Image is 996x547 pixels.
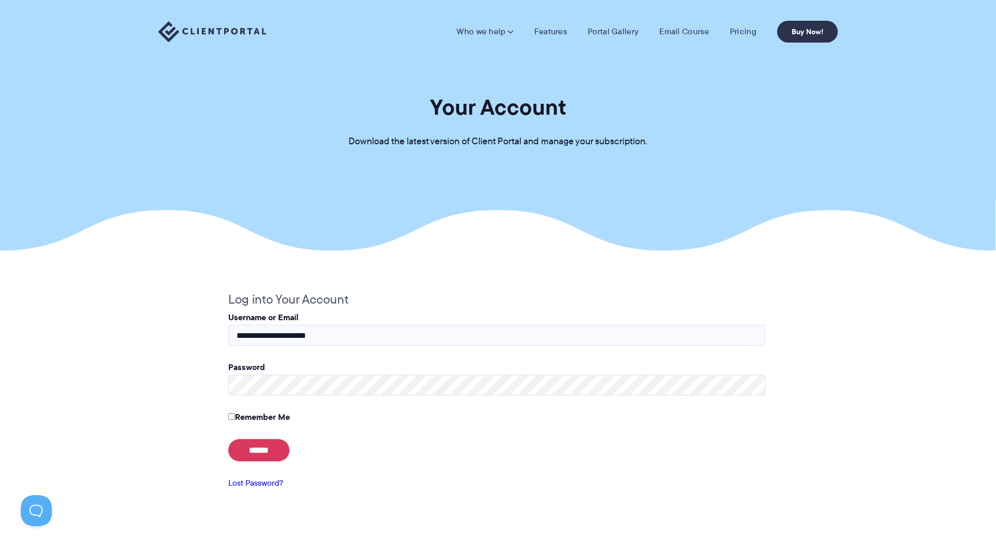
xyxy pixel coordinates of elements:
[228,411,290,423] label: Remember Me
[228,477,283,489] a: Lost Password?
[228,289,349,310] legend: Log into Your Account
[430,93,566,121] h1: Your Account
[777,21,838,43] a: Buy Now!
[228,413,235,420] input: Remember Me
[534,26,567,37] a: Features
[228,361,265,373] label: Password
[228,311,298,323] label: Username or Email
[730,26,756,37] a: Pricing
[588,26,639,37] a: Portal Gallery
[349,134,647,149] p: Download the latest version of Client Portal and manage your subscription.
[21,495,52,526] iframe: Toggle Customer Support
[457,26,513,37] a: Who we help
[659,26,709,37] a: Email Course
